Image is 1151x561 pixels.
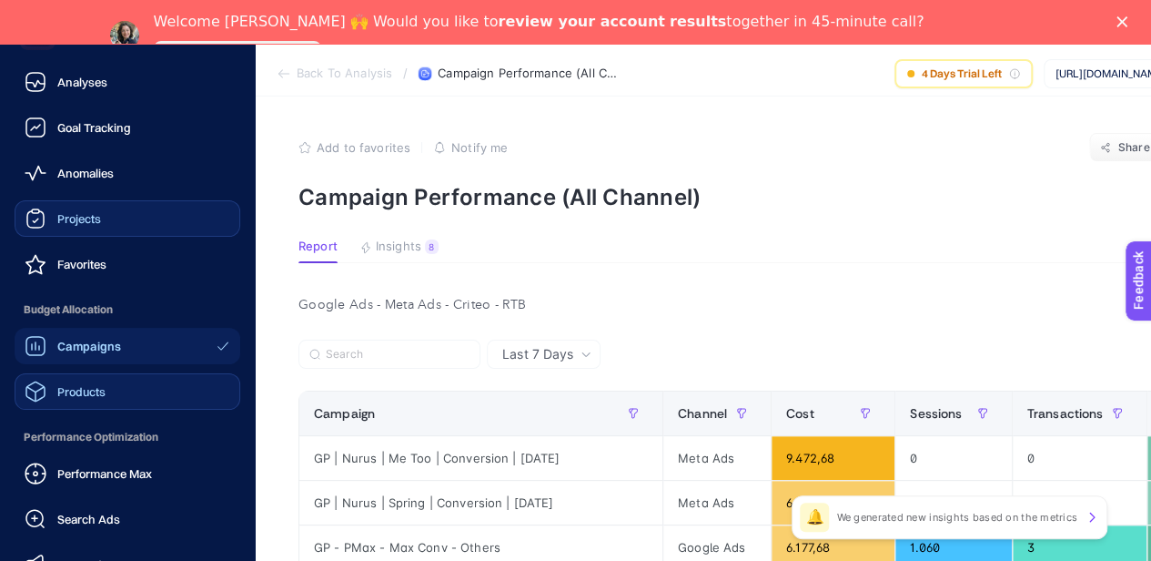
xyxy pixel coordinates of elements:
a: Products [15,373,240,410]
span: Sessions [910,406,962,421]
a: Speak with an Expert [154,41,322,63]
span: Report [298,240,338,254]
span: Goal Tracking [57,120,131,135]
button: Notify me [433,140,508,155]
span: Share [1118,140,1150,155]
span: Performance Optimization [15,419,240,455]
input: Search [326,348,469,362]
b: results [670,13,726,30]
div: 6.381,36 [772,481,894,525]
span: Notify me [451,140,508,155]
span: / [403,66,408,80]
span: Campaign [314,406,375,421]
span: 4 Days Trial Left [922,66,1002,81]
a: Favorites [15,246,240,282]
div: 0 [895,436,1011,480]
span: Performance Max [57,466,152,481]
p: We generated new insights based on the metrics [836,510,1077,525]
div: 0 [1013,436,1147,480]
div: Meta Ads [663,436,771,480]
span: Back To Analysis [297,66,392,81]
div: 8 [425,240,439,254]
span: Campaigns [57,339,121,353]
div: 9.472,68 [772,436,894,480]
div: Welcome [PERSON_NAME] 🙌 Would you like to together in 45-minute call? [154,13,924,31]
span: Transactions [1027,406,1104,421]
a: Projects [15,200,240,237]
button: Add to favorites [298,140,410,155]
div: GP | Nurus | Spring | Conversion | [DATE] [299,481,662,525]
a: Campaigns [15,328,240,364]
span: Insights [376,240,421,254]
span: Channel [678,406,727,421]
span: Campaign Performance (All Channel) [438,66,620,81]
div: Meta Ads [663,481,771,525]
a: Goal Tracking [15,109,240,146]
span: Favorites [57,257,106,271]
span: Products [57,384,106,399]
div: 0 [895,481,1011,525]
div: GP | Nurus | Me Too | Conversion | [DATE] [299,436,662,480]
a: Performance Max [15,455,240,492]
span: Cost [786,406,814,421]
a: Search Ads [15,501,240,537]
img: Profile image for Neslihan [110,21,139,50]
span: Last 7 Days [502,345,573,363]
div: 0 [1013,481,1147,525]
a: Anomalies [15,155,240,191]
div: Close [1116,16,1135,27]
span: Add to favorites [317,140,410,155]
span: Feedback [11,5,69,20]
span: Budget Allocation [15,291,240,328]
div: 🔔 [800,503,829,532]
span: Search Ads [57,512,120,526]
a: Analyses [15,64,240,100]
span: Analyses [57,75,107,89]
b: review your account [498,13,664,30]
span: Projects [57,211,101,226]
span: Anomalies [57,166,114,180]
